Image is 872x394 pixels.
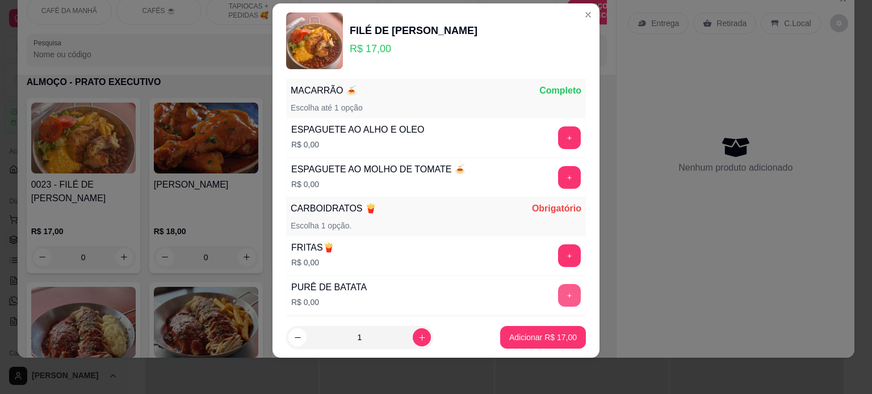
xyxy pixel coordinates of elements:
[413,328,431,346] button: increase-product-quantity
[291,123,424,137] div: ESPAGUETE AO ALHO E OLEO
[350,23,477,39] div: FILÉ DE [PERSON_NAME]
[291,281,367,294] div: PURÊ DE BATATA
[291,102,363,113] p: Escolha até 1 opção
[288,328,307,346] button: decrease-product-quantity
[558,126,581,149] button: add
[579,6,597,24] button: Close
[291,84,357,98] p: MACARRÃO 🍝
[291,179,466,190] p: R$ 0,00
[291,220,351,231] p: Escolha 1 opção.
[291,139,424,150] p: R$ 0,00
[291,241,334,255] div: FRITAS🍟
[539,84,581,98] p: Completo
[532,202,581,215] p: Obrigatório
[291,257,334,268] p: R$ 0,00
[500,326,586,349] button: Adicionar R$ 17,00
[509,332,577,343] p: Adicionar R$ 17,00
[558,166,581,189] button: add
[558,284,581,307] button: add
[558,244,581,267] button: add
[350,41,477,57] p: R$ 17,00
[291,202,376,215] p: CARBOIDRATOS 🍟
[286,12,343,69] img: product-image
[291,163,466,176] div: ESPAGUETE AO MOLHO DE TOMATE 🍝
[291,296,367,308] p: R$ 0,00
